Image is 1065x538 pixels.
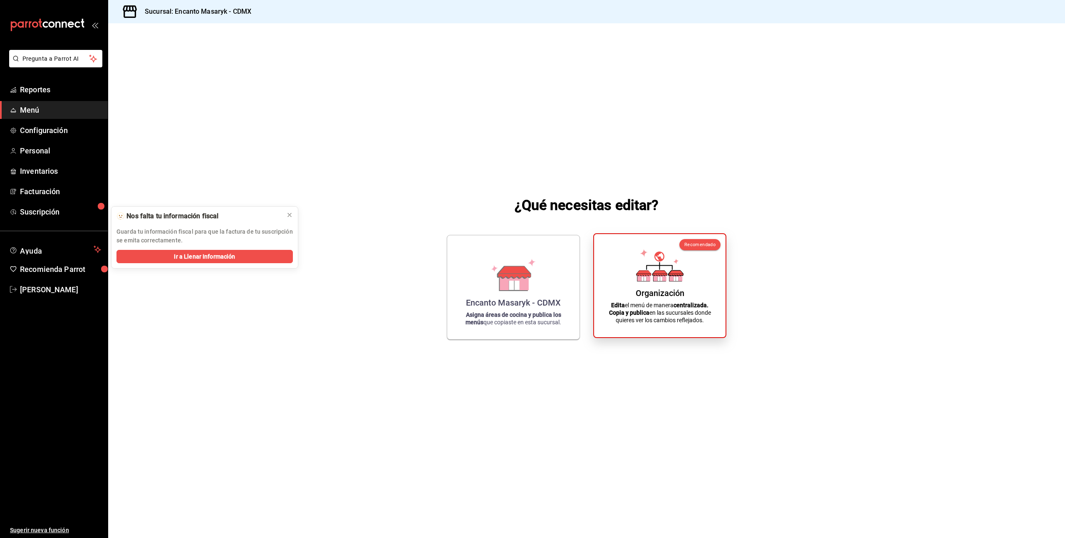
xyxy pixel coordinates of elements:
span: Menú [20,104,101,116]
span: Suscripción [20,206,101,217]
p: el menú de manera en las sucursales donde quieres ver los cambios reflejados. [604,301,716,324]
h1: ¿Qué necesitas editar? [515,195,659,215]
span: Recomienda Parrot [20,264,101,275]
strong: Asigna áreas de cocina y publica los menús [466,311,561,326]
h3: Sucursal: Encanto Masaryk - CDMX [138,7,251,17]
div: Organización [636,288,684,298]
div: 🫥 Nos falta tu información fiscal [116,212,280,221]
button: open_drawer_menu [92,22,98,28]
span: [PERSON_NAME] [20,284,101,295]
span: Recomendado [684,242,716,247]
a: Pregunta a Parrot AI [6,60,102,69]
button: Ir a Llenar Información [116,250,293,263]
p: Guarda tu información fiscal para que la factura de tu suscripción se emita correctamente. [116,227,293,245]
span: Personal [20,145,101,156]
span: Configuración [20,125,101,136]
span: Reportes [20,84,101,95]
span: Ayuda [20,244,90,254]
span: Inventarios [20,165,101,177]
span: Facturación [20,186,101,197]
span: Sugerir nueva función [10,526,101,535]
span: Ir a Llenar Información [174,252,235,261]
div: Encanto Masaryk - CDMX [466,298,561,308]
button: Pregunta a Parrot AI [9,50,102,67]
span: Pregunta a Parrot AI [22,54,89,63]
p: que copiaste en esta sucursal. [457,311,570,326]
strong: centralizada. [674,302,708,308]
strong: Edita [611,302,625,308]
strong: Copia y publica [609,309,649,316]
